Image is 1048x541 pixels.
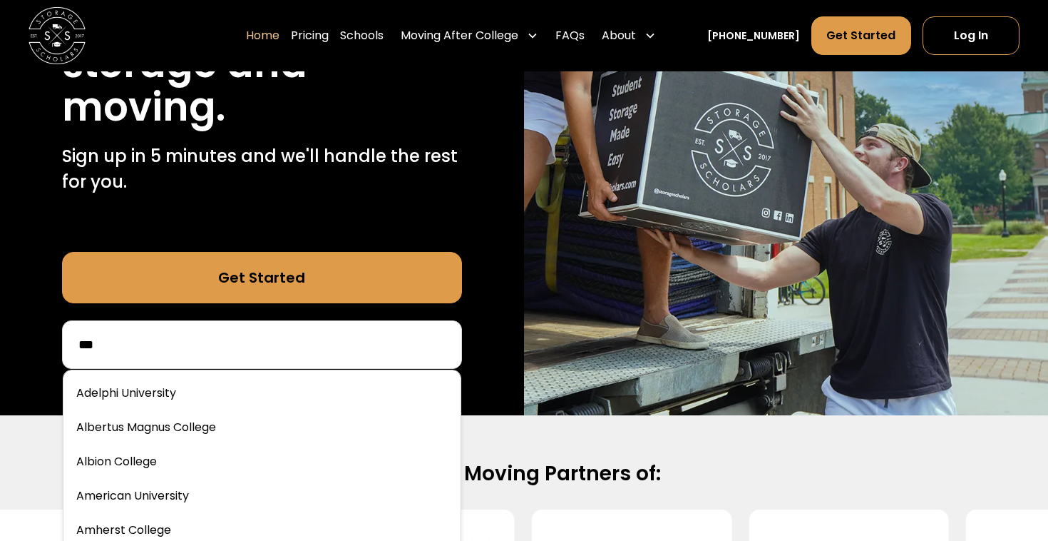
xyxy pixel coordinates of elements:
[62,252,462,303] a: Get Started
[596,16,662,56] div: About
[923,16,1019,55] a: Log In
[246,16,279,56] a: Home
[340,16,384,56] a: Schools
[62,143,462,195] p: Sign up in 5 minutes and we'll handle the rest for you.
[707,29,800,44] a: [PHONE_NUMBER]
[29,7,86,64] img: Storage Scholars main logo
[555,16,585,56] a: FAQs
[602,27,636,44] div: About
[29,7,86,64] a: home
[66,461,981,487] h2: Official Moving Partners of:
[811,16,910,55] a: Get Started
[291,16,329,56] a: Pricing
[401,27,518,44] div: Moving After College
[395,16,544,56] div: Moving After College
